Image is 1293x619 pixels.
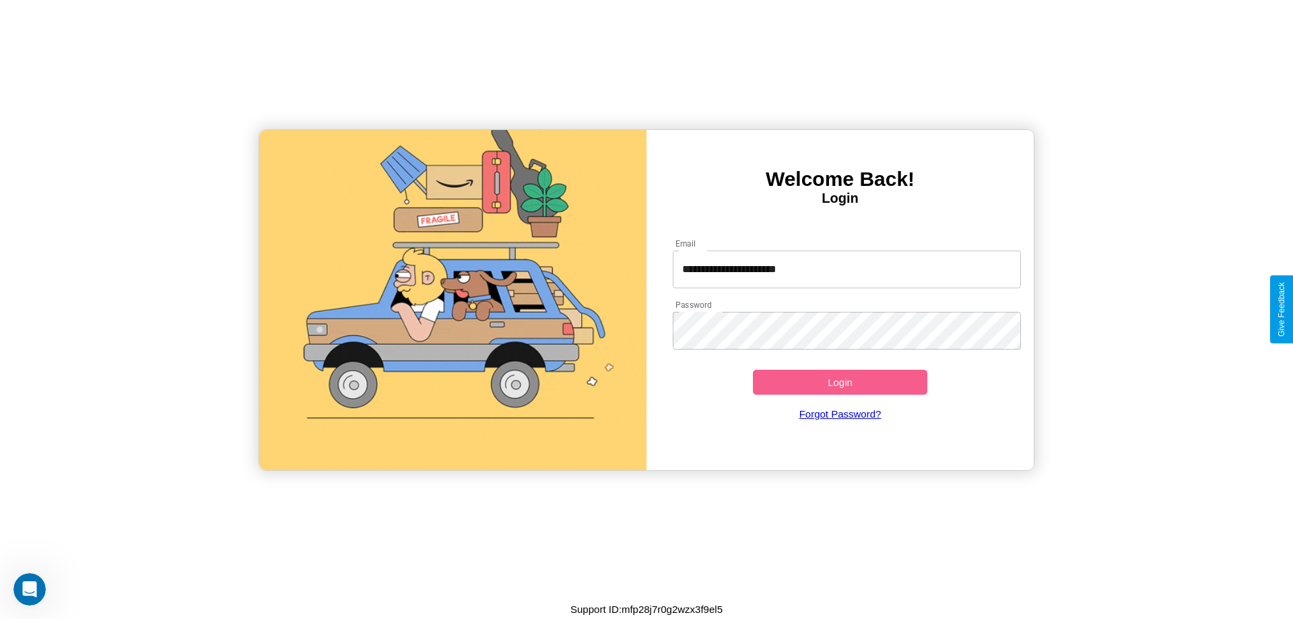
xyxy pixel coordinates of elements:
label: Email [675,238,696,249]
div: Give Feedback [1277,282,1286,337]
a: Forgot Password? [666,395,1015,433]
button: Login [753,370,927,395]
h4: Login [646,191,1034,206]
label: Password [675,299,711,311]
h3: Welcome Back! [646,168,1034,191]
img: gif [259,130,646,470]
iframe: Intercom live chat [13,573,46,606]
p: Support ID: mfp28j7r0g2wzx3f9el5 [570,600,723,618]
